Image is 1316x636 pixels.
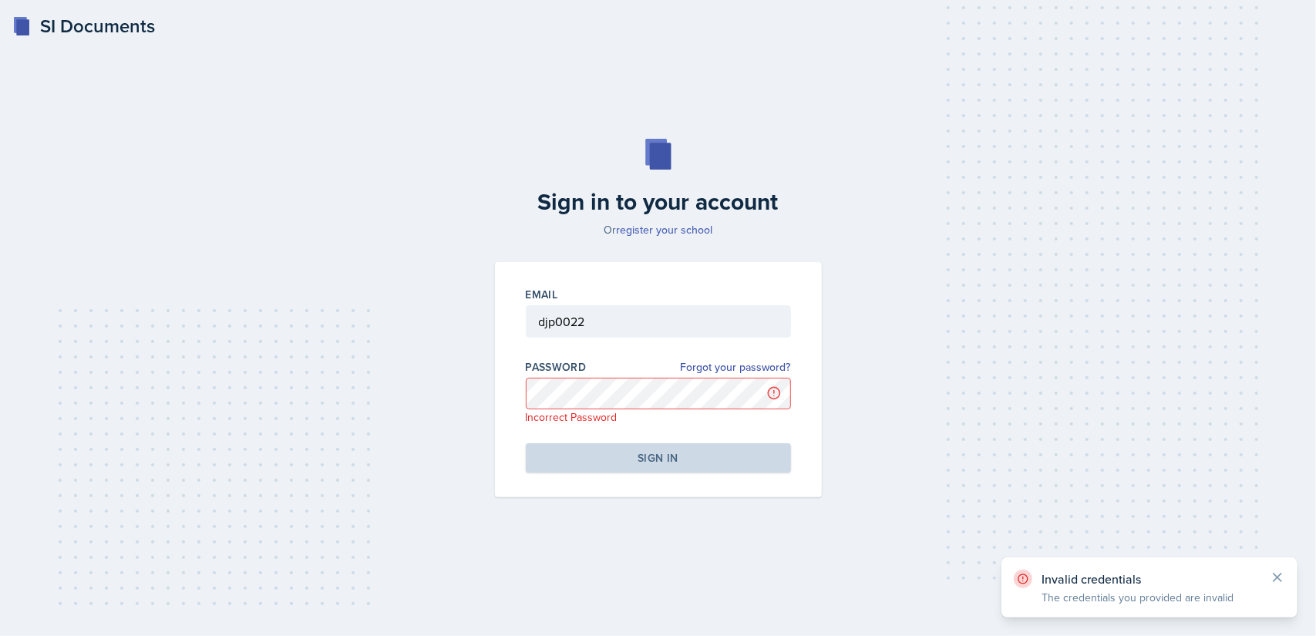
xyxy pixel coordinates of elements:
button: Sign in [526,443,791,473]
a: register your school [616,222,712,237]
p: The credentials you provided are invalid [1042,590,1257,605]
a: Forgot your password? [681,359,791,375]
input: Email [526,305,791,338]
a: SI Documents [12,12,155,40]
label: Password [526,359,587,375]
p: Incorrect Password [526,409,791,425]
label: Email [526,287,558,302]
h2: Sign in to your account [486,188,831,216]
p: Or [486,222,831,237]
div: Sign in [638,450,678,466]
p: Invalid credentials [1042,571,1257,587]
